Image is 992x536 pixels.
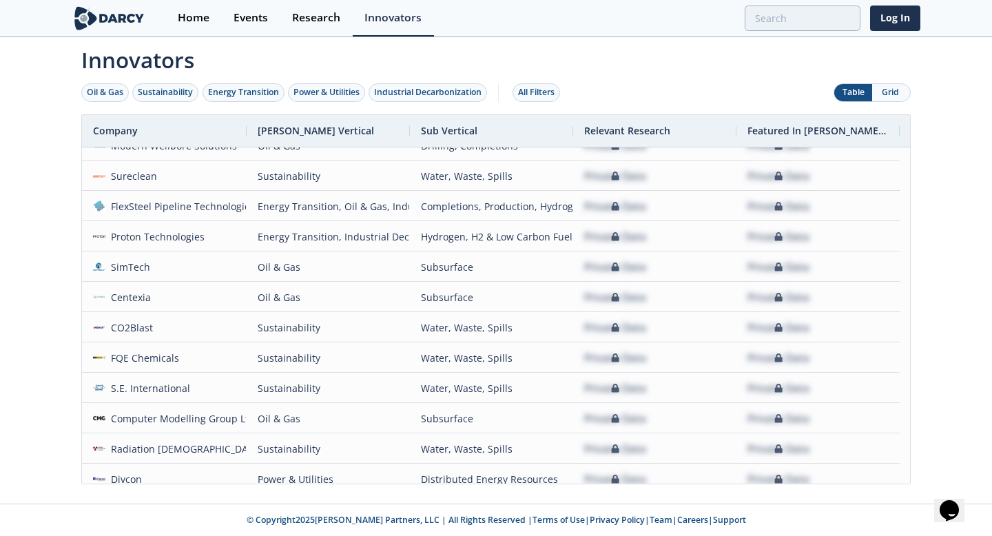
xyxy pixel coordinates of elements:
img: de6f180e-bf4a-43bb-9996-f46db813d9b9 [93,442,105,455]
div: Private Data [747,282,809,312]
p: © Copyright 2025 [PERSON_NAME] Partners, LLC | All Rights Reserved | | | | | [19,514,973,526]
div: Oil & Gas [258,404,399,433]
div: Private Data [747,404,809,433]
div: Power & Utilities [258,464,399,494]
div: Subsurface [421,404,562,433]
div: Private Data [584,464,646,494]
div: Oil & Gas [87,86,123,99]
button: Table [834,84,872,101]
div: Hydrogen, H2 & Low Carbon Fuels [421,222,562,251]
img: d431859e-c0a7-4281-a7be-1e76e827a77e [93,382,105,394]
div: Private Data [747,434,809,464]
div: Centexia [105,282,152,312]
span: [PERSON_NAME] Vertical [258,124,374,137]
img: simtechnologyus.com.png [93,260,105,273]
img: f90d9301-0fe4-42e5-9c9c-c52d8fcd4227 [93,200,105,212]
div: Water, Waste, Spills [421,343,562,373]
a: Log In [870,6,920,31]
div: Research [292,12,340,23]
div: S.E. International [105,373,191,403]
div: Water, Waste, Spills [421,373,562,403]
button: All Filters [513,83,560,102]
div: Oil & Gas [258,282,399,312]
img: ab5e9dc9-bf00-4fa4-8711-3b0f01bbfad4 [93,291,105,303]
div: Private Data [747,343,809,373]
div: Innovators [364,12,422,23]
a: Terms of Use [533,514,585,526]
div: Sustainability [258,313,399,342]
div: Computer Modelling Group Ltd [105,404,256,433]
img: 9c802450-e8f3-4132-8b31-e73fca85e666 [93,169,105,182]
button: Industrial Decarbonization [369,83,487,102]
div: Subsurface [421,282,562,312]
div: Sustainability [258,161,399,191]
div: Sustainability [258,373,399,403]
div: Completions, Production, Hydrogen, H2 & Low Carbon Fuels [421,192,562,221]
img: 1644610174828-Proton-Aqua-Logo.png [93,230,105,243]
span: Innovators [72,39,920,76]
div: Energy Transition [208,86,279,99]
img: logo-wide.svg [72,6,147,30]
div: Home [178,12,209,23]
div: Power & Utilities [293,86,360,99]
div: Sustainability [258,343,399,373]
img: 674c7ffe-32bb-4e6f-91a2-ef901ca0e147 [93,412,105,424]
div: Subsurface [421,252,562,282]
div: Private Data [584,282,646,312]
div: Divcon [105,464,143,494]
button: Power & Utilities [288,83,365,102]
div: Sustainability [258,434,399,464]
div: Private Data [747,373,809,403]
div: All Filters [518,86,555,99]
div: Private Data [747,161,809,191]
img: 064958d1-0126-4484-baaf-2160954846bd [93,351,105,364]
div: Water, Waste, Spills [421,313,562,342]
span: Company [93,124,138,137]
button: Sustainability [132,83,198,102]
button: Energy Transition [203,83,285,102]
div: Private Data [584,313,646,342]
div: Private Data [584,192,646,221]
div: FlexSteel Pipeline Technologies [105,192,256,221]
div: Radiation [DEMOGRAPHIC_DATA][GEOGRAPHIC_DATA] [105,434,360,464]
div: Water, Waste, Spills [421,434,562,464]
div: FQE Chemicals [105,343,180,373]
div: Private Data [747,192,809,221]
button: Oil & Gas [81,83,129,102]
div: SimTech [105,252,151,282]
a: Team [650,514,672,526]
div: Proton Technologies [105,222,205,251]
button: Grid [872,84,910,101]
div: Events [234,12,268,23]
div: Private Data [584,434,646,464]
a: Privacy Policy [590,514,645,526]
div: Private Data [747,222,809,251]
div: Private Data [747,464,809,494]
div: Private Data [584,161,646,191]
input: Advanced Search [745,6,860,31]
div: Private Data [584,343,646,373]
div: Private Data [584,252,646,282]
img: 41e09587-ac70-44aa-98aa-c1aa11a6224c [93,473,105,485]
div: CO2Blast [105,313,154,342]
img: 1cdfcaf6-04f0-4660-9b01-26b386de74c4 [93,321,105,333]
div: Distributed Energy Resources [421,464,562,494]
a: Careers [677,514,708,526]
div: Private Data [747,313,809,342]
div: Private Data [584,373,646,403]
iframe: chat widget [934,481,978,522]
div: Energy Transition, Oil & Gas, Industrial Decarbonization [258,192,399,221]
span: Featured In [PERSON_NAME] Live [747,124,889,137]
div: Water, Waste, Spills [421,161,562,191]
div: Sustainability [138,86,193,99]
div: Private Data [584,222,646,251]
span: Relevant Research [584,124,670,137]
a: Support [713,514,746,526]
span: Sub Vertical [421,124,477,137]
div: Industrial Decarbonization [374,86,482,99]
div: Private Data [747,252,809,282]
div: Sureclean [105,161,158,191]
div: Private Data [584,404,646,433]
div: Oil & Gas [258,252,399,282]
div: Energy Transition, Industrial Decarbonization [258,222,399,251]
